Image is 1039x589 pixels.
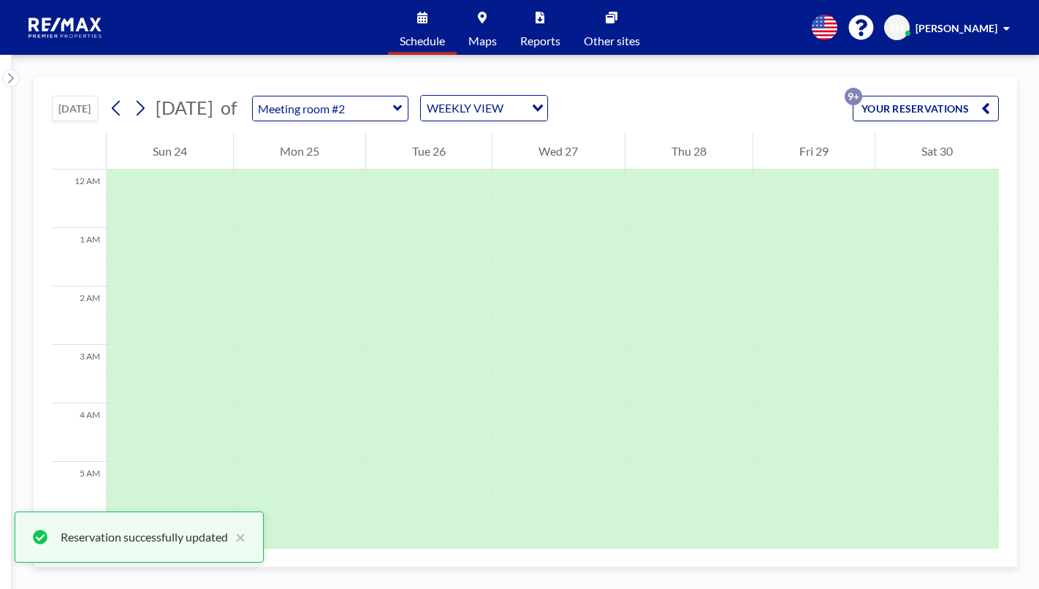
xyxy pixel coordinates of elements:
div: Search for option [421,96,547,121]
img: organization-logo [23,13,108,42]
div: 2 AM [52,286,106,345]
span: Reports [520,35,560,47]
div: 12 AM [52,170,106,228]
span: Schedule [400,35,445,47]
div: Mon 25 [234,133,365,170]
div: Sun 24 [107,133,233,170]
input: Meeting room #2 [253,96,393,121]
span: [DATE] [156,96,213,118]
div: 3 AM [52,345,106,403]
span: of [221,96,237,119]
span: Other sites [584,35,640,47]
p: 9+ [845,88,862,105]
button: YOUR RESERVATIONS9+ [853,96,999,121]
div: Sat 30 [875,133,999,170]
div: Fri 29 [753,133,875,170]
span: SH [890,21,904,34]
div: Tue 26 [366,133,492,170]
span: Maps [468,35,497,47]
div: 1 AM [52,228,106,286]
button: close [228,528,246,546]
div: Thu 28 [625,133,753,170]
span: [PERSON_NAME] [916,22,997,34]
input: Search for option [508,99,523,118]
button: [DATE] [52,96,98,121]
div: Wed 27 [492,133,624,170]
div: Reservation successfully updated [61,528,228,546]
div: 4 AM [52,403,106,462]
div: 5 AM [52,462,106,520]
span: WEEKLY VIEW [424,99,506,118]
